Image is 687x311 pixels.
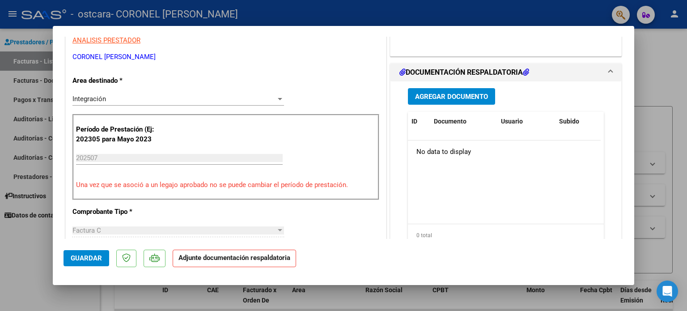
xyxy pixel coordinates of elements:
p: CORONEL [PERSON_NAME] [72,52,379,62]
p: Período de Prestación (Ej: 202305 para Mayo 2023 [76,124,166,145]
span: Subido [559,118,579,125]
mat-expansion-panel-header: DOCUMENTACIÓN RESPALDATORIA [390,64,621,81]
datatable-header-cell: Subido [556,112,600,131]
div: 0 total [408,224,604,247]
strong: Adjunte documentación respaldatoria [178,254,290,262]
span: Usuario [501,118,523,125]
datatable-header-cell: Documento [430,112,497,131]
span: ANALISIS PRESTADOR [72,36,140,44]
span: Agregar Documento [415,93,488,101]
span: Guardar [71,254,102,262]
span: Factura C [72,226,101,234]
button: Agregar Documento [408,88,495,105]
div: Open Intercom Messenger [657,281,678,302]
h1: DOCUMENTACIÓN RESPALDATORIA [399,67,529,78]
span: ID [411,118,417,125]
p: Una vez que se asoció a un legajo aprobado no se puede cambiar el período de prestación. [76,180,376,190]
button: Guardar [64,250,109,266]
span: Integración [72,95,106,103]
datatable-header-cell: Usuario [497,112,556,131]
div: No data to display [408,141,601,163]
datatable-header-cell: ID [408,112,430,131]
p: Comprobante Tipo * [72,207,165,217]
div: DOCUMENTACIÓN RESPALDATORIA [390,81,621,267]
datatable-header-cell: Acción [600,112,645,131]
span: Documento [434,118,466,125]
p: Area destinado * [72,76,165,86]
